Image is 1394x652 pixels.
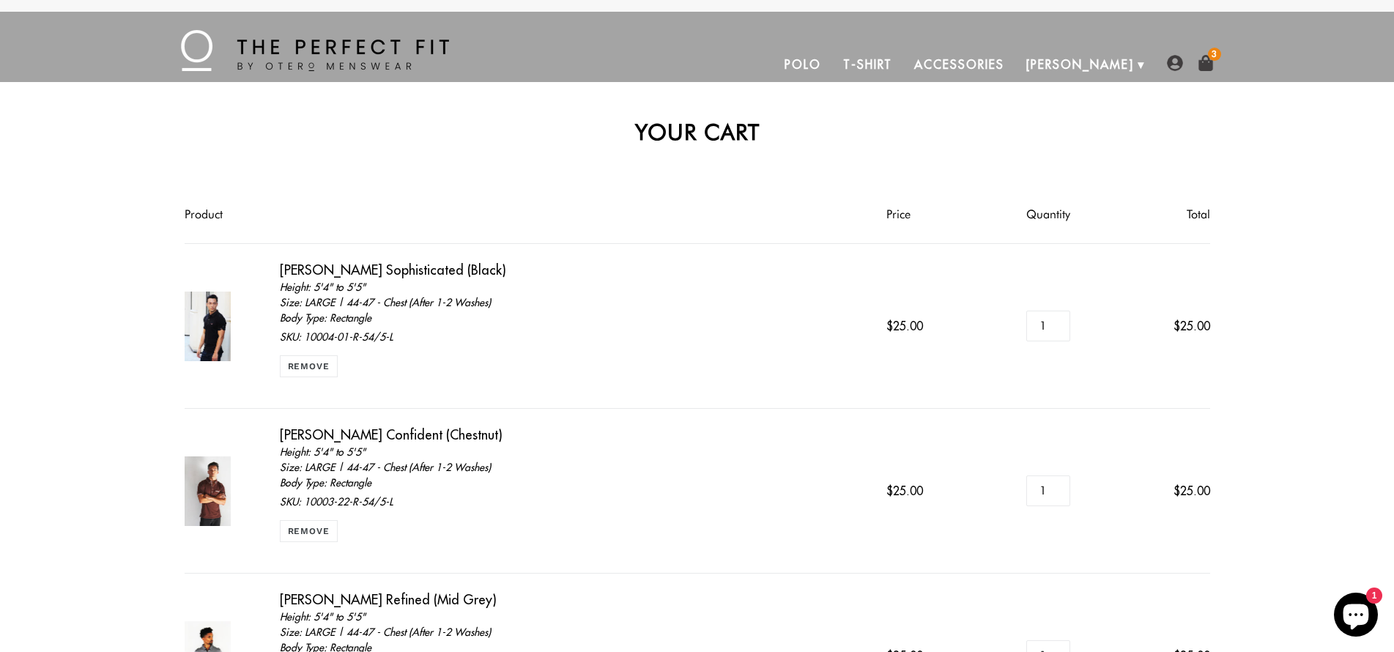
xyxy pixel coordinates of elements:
th: Price [886,185,987,244]
a: Remove [280,520,338,542]
a: [PERSON_NAME] Refined (Mid Grey) [280,591,497,608]
span: $25.00 [1174,319,1210,333]
a: Remove [280,355,338,377]
inbox-online-store-chat: Shopify online store chat [1330,593,1382,640]
a: T-Shirt [832,47,903,82]
img: The Perfect Fit - by Otero Menswear - Logo [181,30,449,71]
h2: Your cart [185,119,1210,145]
div: Height: 5'4" to 5'5" Size: LARGE | 44-47 - Chest (After 1-2 Washes) Body Type: Rectangle [280,280,875,330]
th: Quantity [987,185,1109,244]
a: Polo [774,47,832,82]
img: user-account-icon.png [1167,55,1183,71]
div: Height: 5'4" to 5'5" Size: LARGE | 44-47 - Chest (After 1-2 Washes) Body Type: Rectangle [280,445,875,494]
a: [PERSON_NAME] [1015,47,1145,82]
a: [PERSON_NAME] Confident (Chestnut) [280,426,503,443]
img: shopping-bag-icon.png [1198,55,1214,71]
span: $25.00 [1174,484,1210,498]
img: Otero Sophisticated (Black) - 5'4" to 5'5" / LARGE | 44-47 - Chest (After 1-2 Washes) / Rectangle [185,292,231,361]
span: $25.00 [886,484,923,498]
a: Accessories [903,47,1015,82]
p: SKU: 10004-01-R-54/5-L [280,330,875,345]
th: Total [1108,185,1209,244]
img: Otero Confident (Chestnut) - 5'4" to 5'5" / LARGE | 44-47 - Chest (After 1-2 Washes) / Rectangle [185,456,231,526]
p: SKU: 10003-22-R-54/5-L [280,494,875,510]
a: [PERSON_NAME] Sophisticated (Black) [280,262,506,278]
span: 3 [1208,48,1221,61]
a: 3 [1198,55,1214,71]
th: Product [185,185,886,244]
span: $25.00 [886,319,923,333]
